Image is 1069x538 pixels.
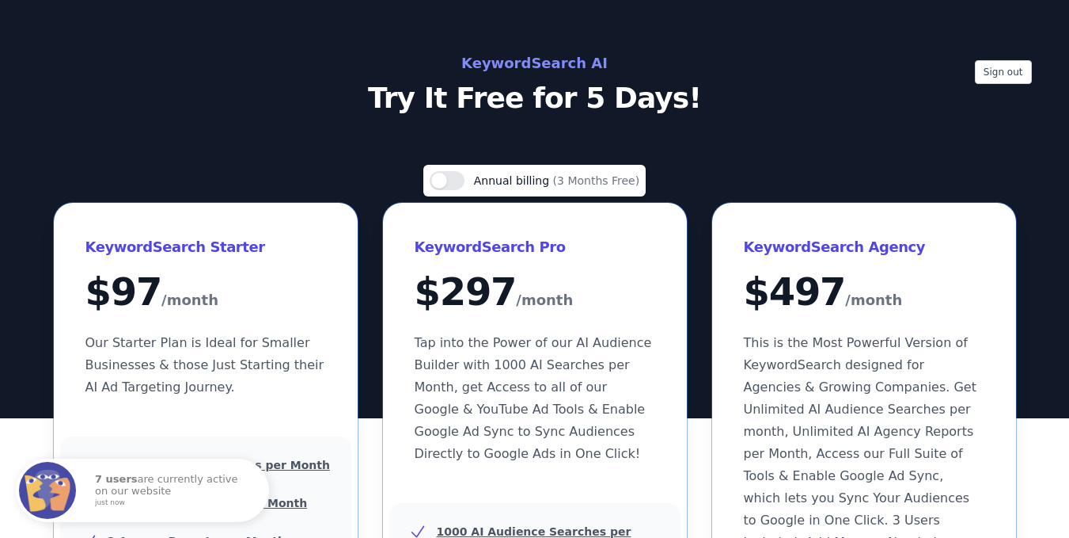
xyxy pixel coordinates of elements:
[415,235,655,260] h3: KeywordSearch Pro
[744,273,984,313] div: $ 497
[415,273,655,313] div: $ 297
[744,235,984,260] h3: KeywordSearch Agency
[95,474,253,506] p: are currently active on our website
[180,82,889,114] p: Try It Free for 5 Days!
[180,51,889,76] h2: KeywordSearch AI
[975,60,1032,84] button: Sign out
[474,174,553,187] span: Annual billing
[553,174,640,187] span: (3 Months Free)
[95,499,248,507] small: just now
[85,235,326,260] h3: KeywordSearch Starter
[516,288,573,313] span: /month
[19,462,76,519] img: Fomo
[415,335,652,461] span: Tap into the Power of our AI Audience Builder with 1000 AI Searches per Month, get Access to all ...
[845,288,902,313] span: /month
[161,288,218,313] span: /month
[85,335,324,395] span: Our Starter Plan is Ideal for Smaller Businesses & those Just Starting their AI Ad Targeting Jour...
[95,473,138,485] strong: 7 users
[85,273,326,313] div: $ 97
